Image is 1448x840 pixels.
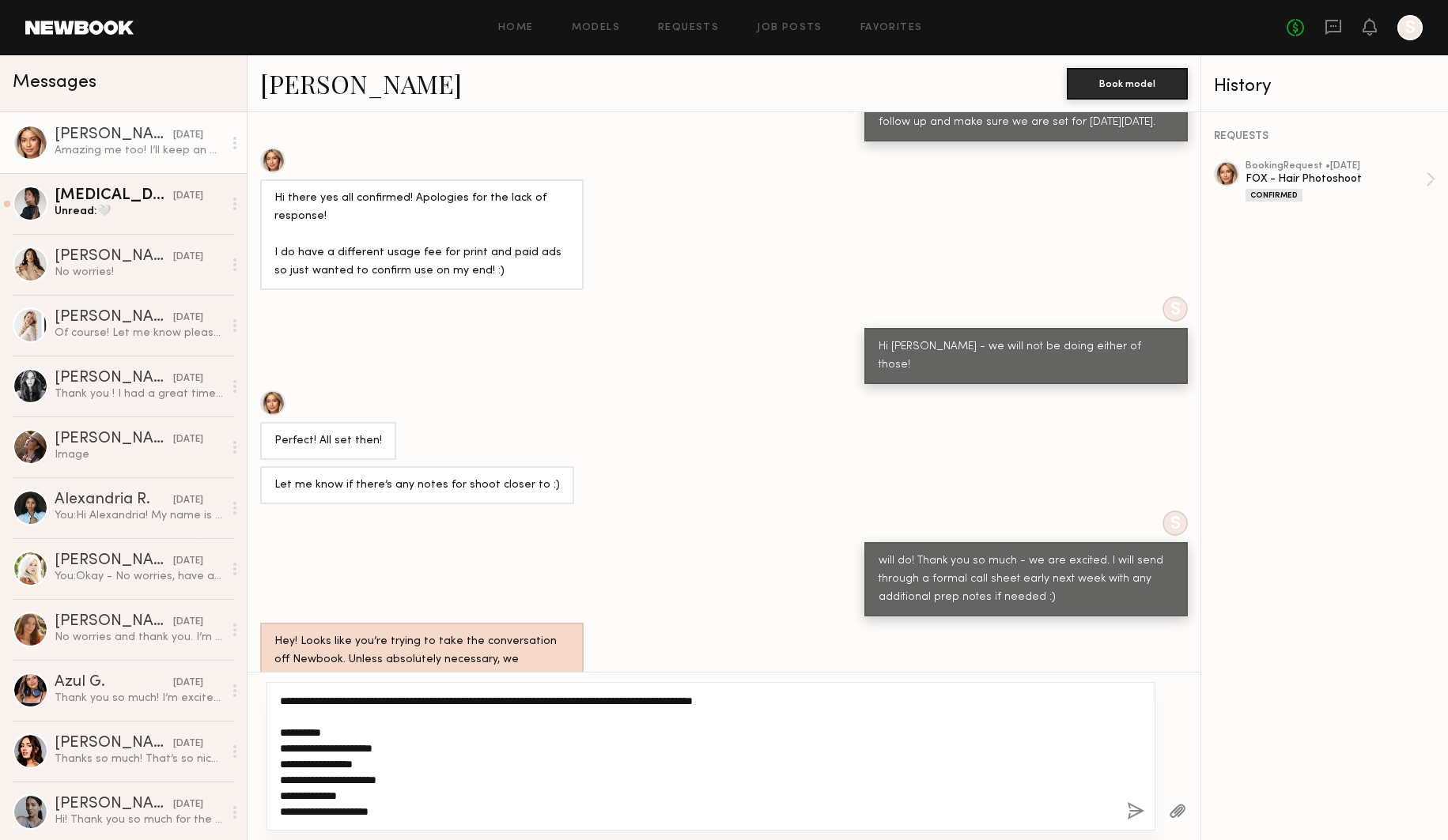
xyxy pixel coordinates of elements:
[55,797,173,812] div: [PERSON_NAME]
[55,310,173,326] div: [PERSON_NAME]
[55,188,173,204] div: [MEDICAL_DATA][PERSON_NAME]
[173,432,203,447] div: [DATE]
[274,477,560,495] div: Let me know if there’s any notes for shoot closer to :)
[173,128,203,143] div: [DATE]
[173,797,203,812] div: [DATE]
[1246,189,1302,202] div: Confirmed
[879,96,1174,132] div: Hi [PERSON_NAME], [PERSON_NAME] reaching out to follow up and make sure we are set for [DATE][DATE].
[860,23,923,33] a: Favorites
[55,553,173,569] div: [PERSON_NAME]
[55,508,223,523] div: You: Hi Alexandria! My name is [PERSON_NAME], reaching out from [GEOGRAPHIC_DATA], an LA based ha...
[55,265,223,280] div: No worries!
[55,691,223,706] div: Thank you so much! I’m excited to look through them :)
[55,751,223,767] div: Thanks so much! That’s so nice of you guys. Everything looks amazing!
[55,326,223,341] div: Of course! Let me know please 🙏🏼
[173,554,203,569] div: [DATE]
[55,371,173,386] div: [PERSON_NAME]
[55,143,223,158] div: Amazing me too! I’ll keep an eye out for it! Thank you!
[55,431,173,447] div: [PERSON_NAME]
[879,552,1174,607] div: will do! Thank you so much - we are excited. I will send through a formal call sheet early next w...
[572,23,620,33] a: Models
[55,630,223,645] div: No worries and thank you. I’m so glad you all love the content - It came out great!
[55,812,223,827] div: Hi! Thank you so much for the update, I hope the shoot goes well! and of course, I’m definitely o...
[1397,15,1423,40] a: S
[1214,77,1435,96] div: History
[55,249,173,265] div: [PERSON_NAME]
[55,127,173,143] div: [PERSON_NAME]
[658,23,719,33] a: Requests
[1067,68,1188,100] button: Book model
[274,432,382,450] div: Perfect! All set then!
[173,189,203,204] div: [DATE]
[260,66,462,100] a: [PERSON_NAME]
[1246,161,1426,171] div: booking Request • [DATE]
[55,736,173,751] div: [PERSON_NAME]
[55,447,223,462] div: Image
[55,492,173,508] div: Alexandria R.
[173,371,203,386] div: [DATE]
[1214,131,1435,142] div: REQUESTS
[55,569,223,584] div: You: Okay - No worries, have a great rest of your week!
[173,676,203,691] div: [DATE]
[879,338,1174,375] div: Hi [PERSON_NAME] - we will not be doing either of those!
[55,614,173,630] div: [PERSON_NAME]
[13,73,96,92] span: Messages
[173,615,203,630] div: [DATE]
[173,493,203,508] div: [DATE]
[1246,161,1435,202] a: bookingRequest •[DATE]FOX - Hair PhotoshootConfirmed
[173,250,203,265] div: [DATE]
[55,386,223,401] div: Thank you ! I had a great time with you as well :) can’t wait to see !
[1246,171,1426,186] div: FOX - Hair Photoshoot
[55,204,223,219] div: Unread: 🤍
[173,736,203,751] div: [DATE]
[274,633,569,706] div: Hey! Looks like you’re trying to take the conversation off Newbook. Unless absolutely necessary, ...
[173,311,203,326] div: [DATE]
[55,675,173,691] div: Azul G.
[274,190,569,281] div: Hi there yes all confirmed! Apologies for the lack of response! I do have a different usage fee f...
[757,23,822,33] a: Job Posts
[498,23,534,33] a: Home
[1067,76,1188,89] a: Book model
